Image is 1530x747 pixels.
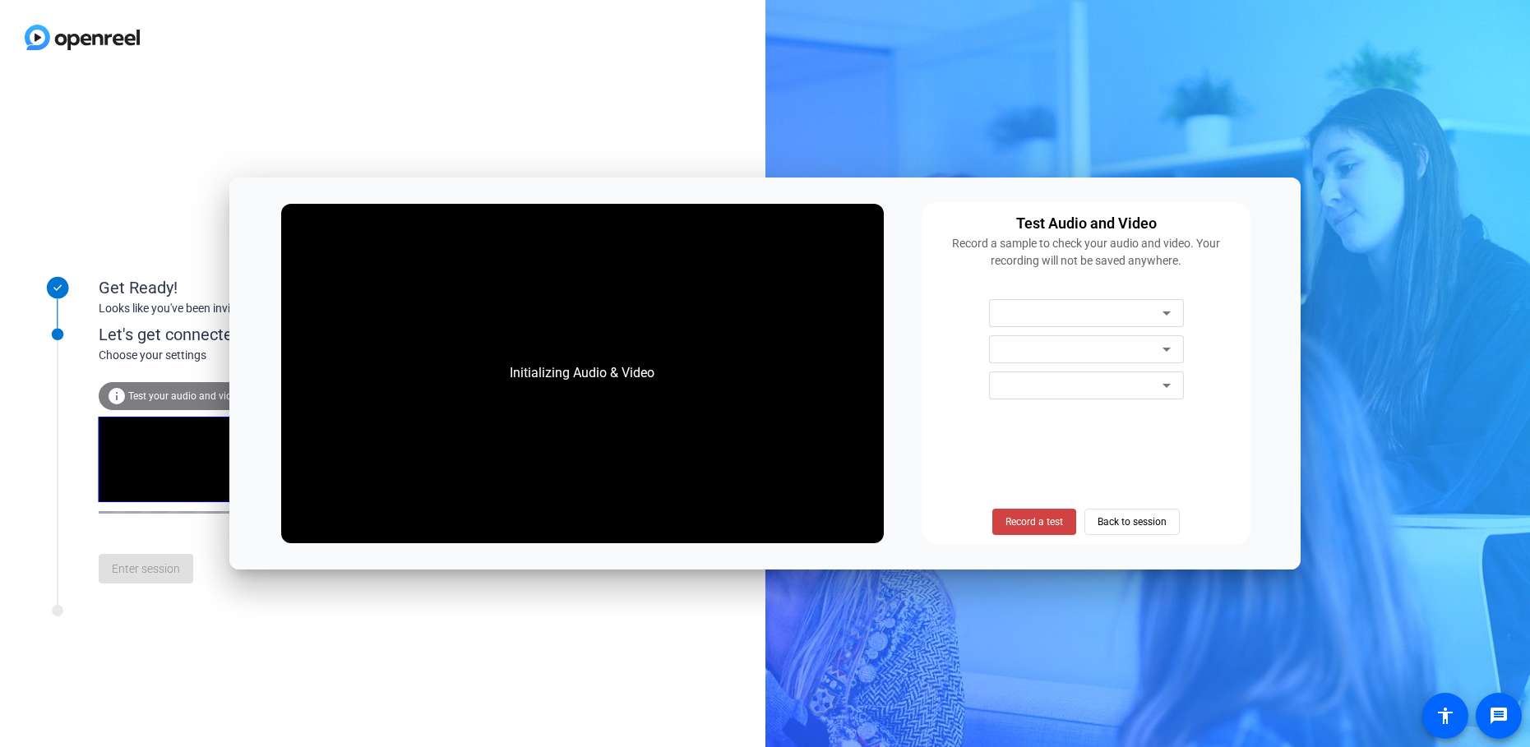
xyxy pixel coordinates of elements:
[99,347,461,364] div: Choose your settings
[1435,706,1455,726] mat-icon: accessibility
[992,509,1076,535] button: Record a test
[128,390,243,402] span: Test your audio and video
[99,275,428,300] div: Get Ready!
[1005,514,1063,529] span: Record a test
[107,386,127,406] mat-icon: info
[931,235,1241,270] div: Record a sample to check your audio and video. Your recording will not be saved anywhere.
[1489,706,1509,726] mat-icon: message
[1016,212,1157,235] div: Test Audio and Video
[1098,506,1167,537] span: Back to session
[493,347,671,399] div: Initializing Audio & Video
[1084,509,1180,535] button: Back to session
[99,322,461,347] div: Let's get connected.
[99,300,428,317] div: Looks like you've been invited to join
